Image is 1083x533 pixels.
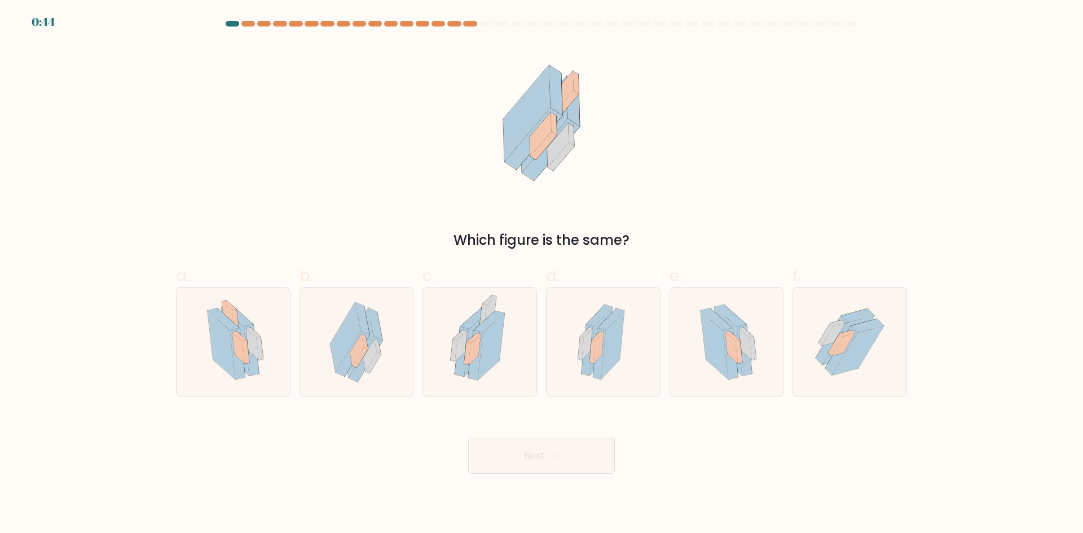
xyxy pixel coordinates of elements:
div: 0:44 [32,14,55,30]
span: d. [546,265,560,287]
span: e. [670,265,682,287]
button: Next [468,438,615,474]
div: Which figure is the same? [183,230,900,250]
span: c. [422,265,435,287]
span: a. [176,265,190,287]
span: b. [300,265,313,287]
span: f. [793,265,800,287]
